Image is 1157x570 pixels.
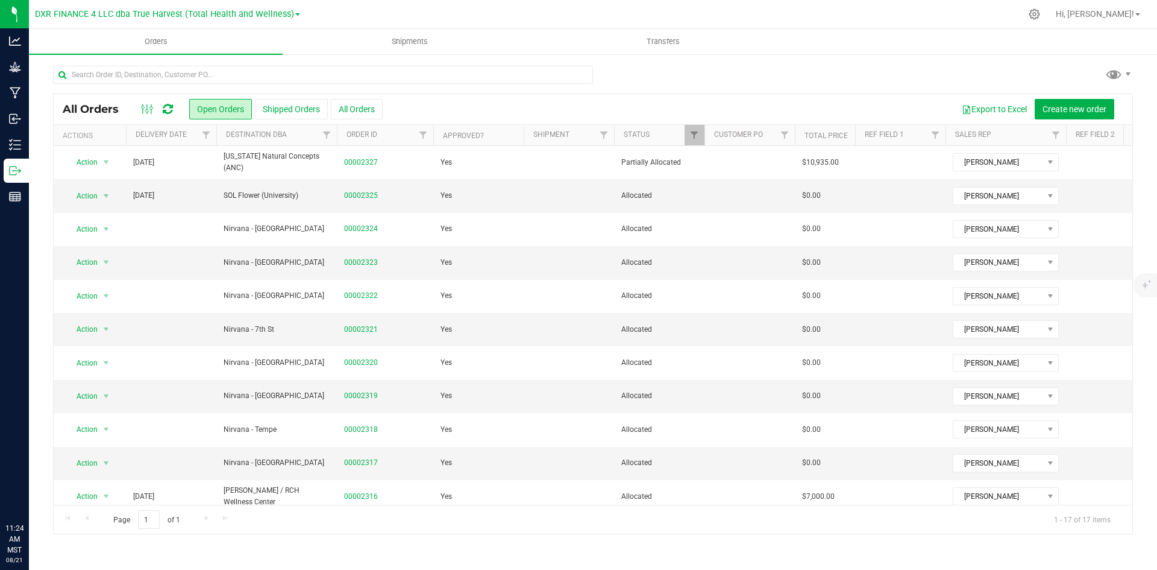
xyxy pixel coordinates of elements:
button: Open Orders [189,99,252,119]
span: Action [66,421,98,438]
span: Action [66,154,98,171]
a: 00002325 [344,190,378,201]
inline-svg: Analytics [9,35,21,47]
inline-svg: Grow [9,61,21,73]
a: 00002317 [344,457,378,469]
span: select [99,321,114,338]
a: Shipment [533,130,569,139]
inline-svg: Manufacturing [9,87,21,99]
a: Delivery Date [136,130,187,139]
span: [PERSON_NAME] [953,388,1043,405]
span: $0.00 [802,390,821,402]
span: select [99,388,114,405]
span: select [99,188,114,204]
span: Yes [441,257,452,268]
span: Action [66,321,98,338]
a: Sales Rep [955,130,991,139]
input: Search Order ID, Destination, Customer PO... [53,66,593,84]
button: Shipped Orders [255,99,328,119]
a: 00002320 [344,357,378,369]
span: Yes [441,424,452,435]
a: 00002319 [344,390,378,402]
a: 00002324 [344,223,378,235]
span: Nirvana - [GEOGRAPHIC_DATA] [224,290,330,302]
div: Actions [63,131,121,140]
a: 00002318 [344,424,378,435]
a: Filter [413,125,433,145]
inline-svg: Outbound [9,165,21,177]
span: Nirvana - [GEOGRAPHIC_DATA] [224,257,330,268]
a: Filter [317,125,337,145]
button: Export to Excel [954,99,1035,119]
button: Create new order [1035,99,1114,119]
span: $0.00 [802,290,821,302]
span: [DATE] [133,157,154,168]
a: 00002322 [344,290,378,302]
span: Allocated [621,491,697,502]
span: select [99,154,114,171]
span: [PERSON_NAME] [953,355,1043,372]
a: Filter [685,125,704,145]
span: select [99,488,114,505]
a: Ref Field 2 [1076,130,1115,139]
a: Transfers [536,29,790,54]
p: 11:24 AM MST [5,523,24,556]
span: Nirvana - [GEOGRAPHIC_DATA] [224,457,330,469]
span: Nirvana - 7th St [224,324,330,335]
span: Allocated [621,190,697,201]
span: [PERSON_NAME] [953,288,1043,305]
span: Nirvana - [GEOGRAPHIC_DATA] [224,357,330,369]
span: Allocated [621,324,697,335]
a: Filter [926,125,945,145]
span: Create new order [1043,104,1106,114]
span: DXR FINANCE 4 LLC dba True Harvest (Total Health and Wellness) [35,9,294,19]
p: 08/21 [5,556,24,565]
a: 00002321 [344,324,378,335]
span: Allocated [621,223,697,235]
span: $7,000.00 [802,491,835,502]
span: Action [66,388,98,405]
span: Yes [441,357,452,369]
span: Action [66,488,98,505]
button: All Orders [331,99,383,119]
a: Orders [29,29,283,54]
iframe: Resource center [12,473,48,510]
span: Yes [441,324,452,335]
span: [DATE] [133,190,154,201]
a: Customer PO [714,130,763,139]
span: Allocated [621,390,697,402]
a: Order ID [346,130,377,139]
a: Destination DBA [226,130,287,139]
a: 00002316 [344,491,378,502]
span: [US_STATE] Natural Concepts (ANC) [224,151,330,174]
a: Approved? [443,131,484,140]
a: 00002327 [344,157,378,168]
span: [PERSON_NAME] [953,488,1043,505]
a: Filter [594,125,614,145]
span: Hi, [PERSON_NAME]! [1056,9,1134,19]
a: Filter [196,125,216,145]
span: [PERSON_NAME] [953,221,1043,238]
span: Nirvana - [GEOGRAPHIC_DATA] [224,223,330,235]
span: select [99,455,114,472]
span: [PERSON_NAME] [953,455,1043,472]
span: Action [66,288,98,305]
a: Status [624,130,650,139]
span: select [99,421,114,438]
a: Filter [1046,125,1066,145]
span: $0.00 [802,457,821,469]
span: Nirvana - Tempe [224,424,330,435]
span: $0.00 [802,424,821,435]
span: $0.00 [802,324,821,335]
span: $10,935.00 [802,157,839,168]
span: Allocated [621,257,697,268]
span: Allocated [621,357,697,369]
span: $0.00 [802,223,821,235]
span: $0.00 [802,257,821,268]
span: Partially Allocated [621,157,697,168]
span: [DATE] [133,491,154,502]
input: 1 [138,510,160,529]
a: 00002323 [344,257,378,268]
span: Shipments [375,36,444,47]
span: Page of 1 [103,510,190,529]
